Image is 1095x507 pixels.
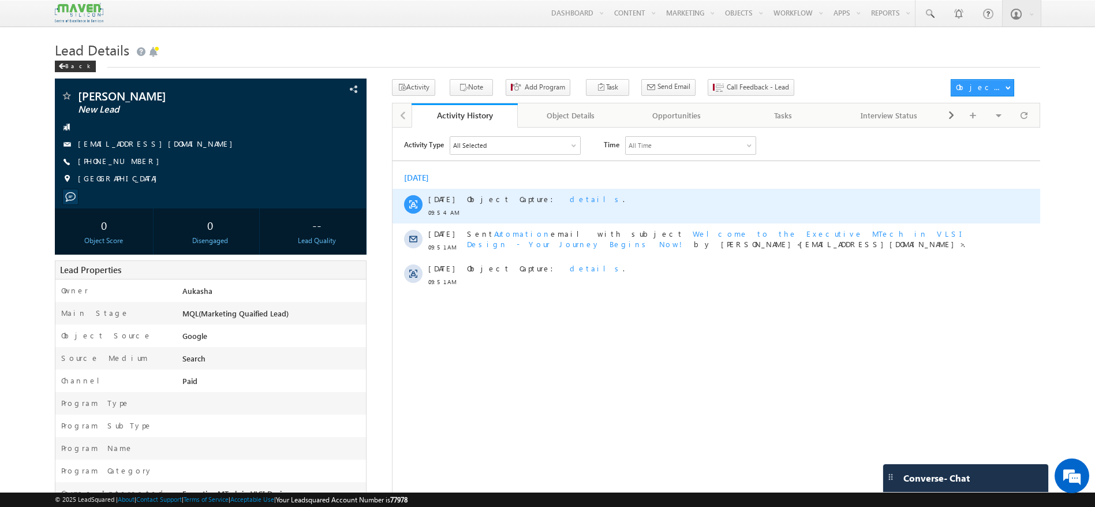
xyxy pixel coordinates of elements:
span: Time [211,9,227,26]
div: MQL(Marketing Quaified Lead) [180,308,366,324]
div: -- [271,214,363,236]
div: Lead Quality [271,236,363,246]
div: Interview Status [846,109,932,122]
span: Send Email [657,81,690,92]
label: Source Medium [61,353,148,363]
div: [DATE] [12,45,49,55]
span: Call Feedback - Lead [727,82,789,92]
div: Tasks [739,109,826,122]
span: [PERSON_NAME] [78,90,273,102]
label: Program Type [61,398,130,408]
label: Program Name [61,443,133,453]
button: Task [586,79,629,96]
span: © 2025 LeadSquared | | | | | [55,494,408,505]
a: Object Details [518,103,624,128]
div: Back [55,61,96,72]
a: Interview Status [836,103,943,128]
div: All Time [236,13,259,23]
span: Activity Type [12,9,51,26]
div: 0 [164,214,256,236]
button: Add Program [506,79,570,96]
button: Activity [392,79,435,96]
span: 77978 [390,495,408,504]
span: Lead Properties [60,264,121,275]
div: Opportunities [633,109,720,122]
button: Object Actions [951,79,1014,96]
span: Automation [102,101,158,111]
a: About [118,495,134,503]
a: Back [55,60,102,70]
label: Channel [61,375,109,386]
img: carter-drag [886,472,895,482]
div: Activity History [420,110,509,121]
span: Object Capture: [74,66,168,76]
div: All Selected [58,9,188,27]
div: All Selected [61,13,94,23]
a: Terms of Service [184,495,229,503]
div: Disengaged [164,236,256,246]
a: Acceptable Use [230,495,274,503]
span: [DATE] [36,136,62,146]
span: Aukasha [182,286,212,296]
span: Sent email with subject [74,101,291,111]
span: New Lead [78,104,273,115]
div: Object Score [58,236,150,246]
div: Search [180,353,366,369]
label: Main Stage [61,308,129,318]
button: Note [450,79,493,96]
span: Add Program [525,82,565,92]
label: Object Source [61,330,152,341]
span: 09:51 AM [36,114,70,125]
div: . [74,136,584,146]
span: details [177,66,230,76]
div: Object Details [527,109,614,122]
div: Paid [180,375,366,392]
a: Tasks [730,103,836,128]
span: [DATE] [36,101,62,111]
div: Object Actions [956,82,1005,92]
label: Program SubType [61,420,152,431]
button: Send Email [641,79,696,96]
label: Owner [61,285,88,296]
span: 09:54 AM [36,80,70,90]
img: Custom Logo [55,3,103,23]
span: [PHONE_NUMBER] [78,156,165,167]
a: [EMAIL_ADDRESS][DOMAIN_NAME] [78,139,238,148]
div: 0 [58,214,150,236]
span: Welcome to the Executive MTech in VLSI Design - Your Journey Begins Now! [74,101,573,121]
div: by [PERSON_NAME]<[EMAIL_ADDRESS][DOMAIN_NAME]>. [74,101,584,122]
span: 09:51 AM [36,149,70,159]
div: Google [180,330,366,346]
a: Activity History [412,103,518,128]
span: [DATE] [36,66,62,77]
button: Call Feedback - Lead [708,79,794,96]
span: Your Leadsquared Account Number is [276,495,408,504]
a: Opportunities [624,103,730,128]
span: details [177,136,230,146]
span: Lead Details [55,40,129,59]
span: Converse - Chat [903,473,970,483]
div: Executive MTech in VLSI Design [180,488,366,504]
label: Program Category [61,465,153,476]
span: [GEOGRAPHIC_DATA] [78,173,163,185]
span: Object Capture: [74,136,168,146]
div: . [74,66,584,77]
a: Contact Support [136,495,182,503]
